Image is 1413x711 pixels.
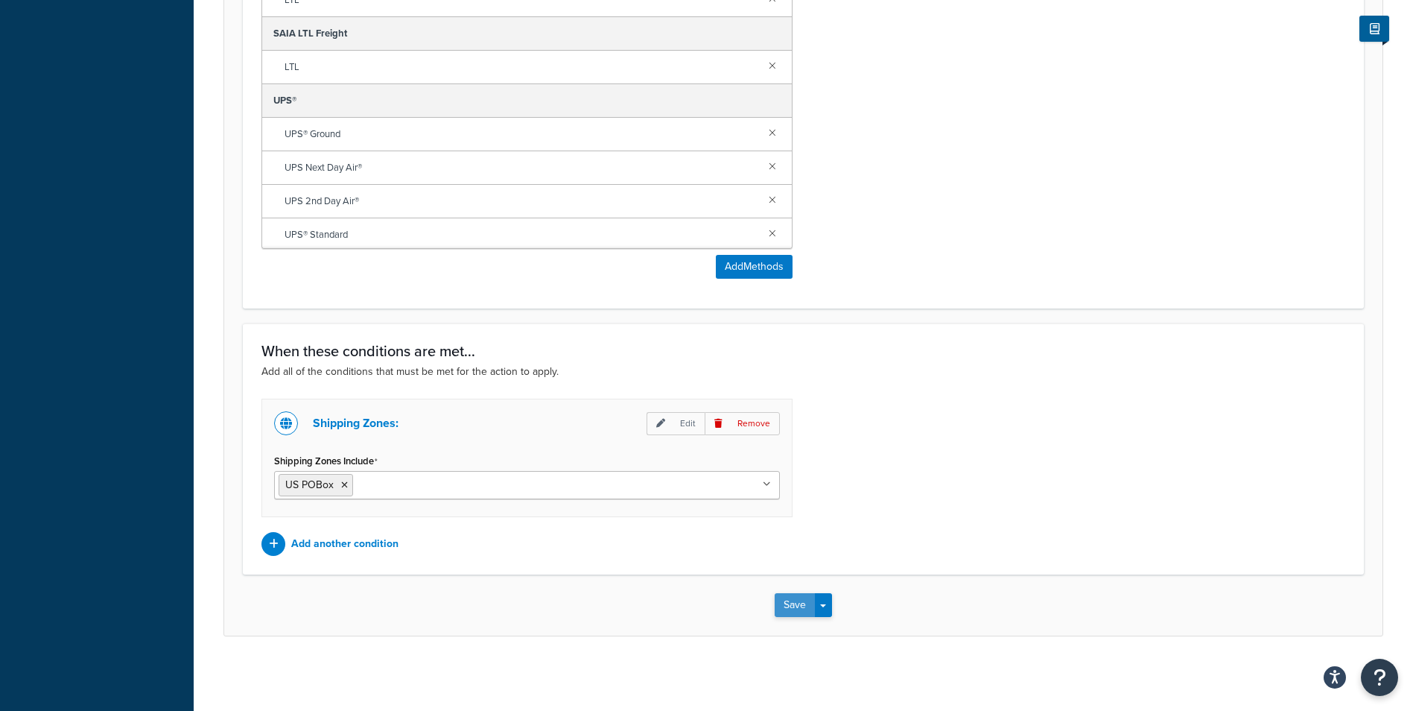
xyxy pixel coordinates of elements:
[1359,16,1389,42] button: Show Help Docs
[285,157,757,178] span: UPS Next Day Air®
[262,84,792,118] div: UPS®
[285,224,757,245] span: UPS® Standard
[285,57,757,78] span: LTL
[261,343,1345,359] h3: When these conditions are met...
[262,17,792,51] div: SAIA LTL Freight
[647,412,705,435] p: Edit
[285,191,757,212] span: UPS 2nd Day Air®
[261,364,1345,380] p: Add all of the conditions that must be met for the action to apply.
[285,124,757,145] span: UPS® Ground
[274,455,378,467] label: Shipping Zones Include
[716,255,793,279] button: AddMethods
[1361,659,1398,696] button: Open Resource Center
[291,534,399,554] p: Add another condition
[285,477,334,493] span: US POBox
[775,593,815,617] button: Save
[313,413,399,434] p: Shipping Zones:
[705,412,780,435] p: Remove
